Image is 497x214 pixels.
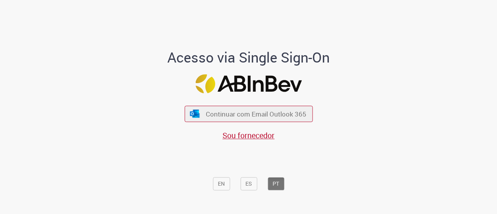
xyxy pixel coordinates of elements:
a: Sou fornecedor [222,130,275,141]
button: ES [240,177,257,190]
button: ícone Azure/Microsoft 360 Continuar com Email Outlook 365 [184,106,313,122]
span: Continuar com Email Outlook 365 [206,110,306,118]
button: PT [268,177,284,190]
h1: Acesso via Single Sign-On [141,50,356,65]
img: ícone Azure/Microsoft 360 [189,110,200,118]
img: Logo ABInBev [195,74,302,93]
button: EN [213,177,230,190]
